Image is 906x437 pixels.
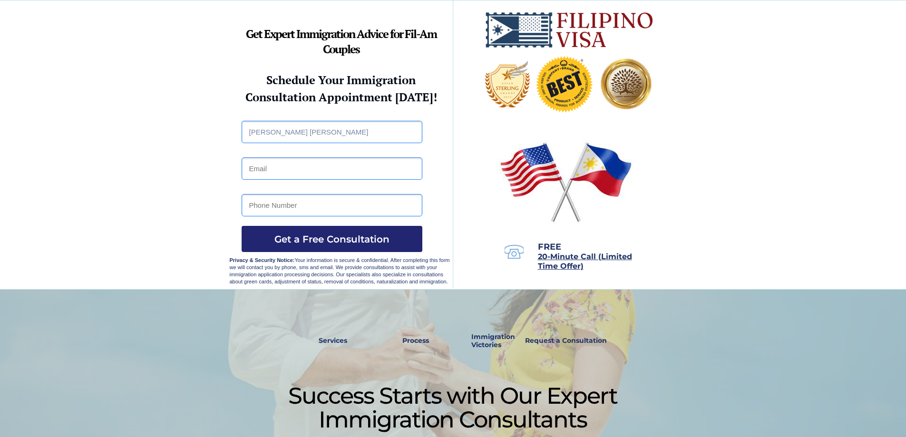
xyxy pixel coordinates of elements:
input: Phone Number [242,194,422,216]
strong: Request a Consultation [525,336,607,345]
span: Your information is secure & confidential. After completing this form we will contact you by phon... [230,257,450,284]
strong: Process [402,336,429,345]
span: 20-Minute Call (Limited Time Offer) [538,252,632,271]
strong: Services [319,336,347,345]
span: FREE [538,242,561,252]
input: Email [242,157,422,180]
a: Services [312,330,354,352]
strong: Immigration Victories [471,332,515,349]
span: Get a Free Consultation [242,233,422,245]
button: Get a Free Consultation [242,226,422,252]
strong: Consultation Appointment [DATE]! [245,89,437,105]
a: 20-Minute Call (Limited Time Offer) [538,253,632,270]
strong: Privacy & Security Notice: [230,257,295,263]
strong: Schedule Your Immigration [266,72,416,87]
a: Immigration Victories [468,330,499,352]
span: Success Starts with Our Expert Immigration Consultants [288,382,617,433]
strong: Get Expert Immigration Advice for Fil-Am Couples [246,26,437,57]
a: Request a Consultation [521,330,611,352]
a: Process [398,330,434,352]
input: Full Name [242,121,422,143]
